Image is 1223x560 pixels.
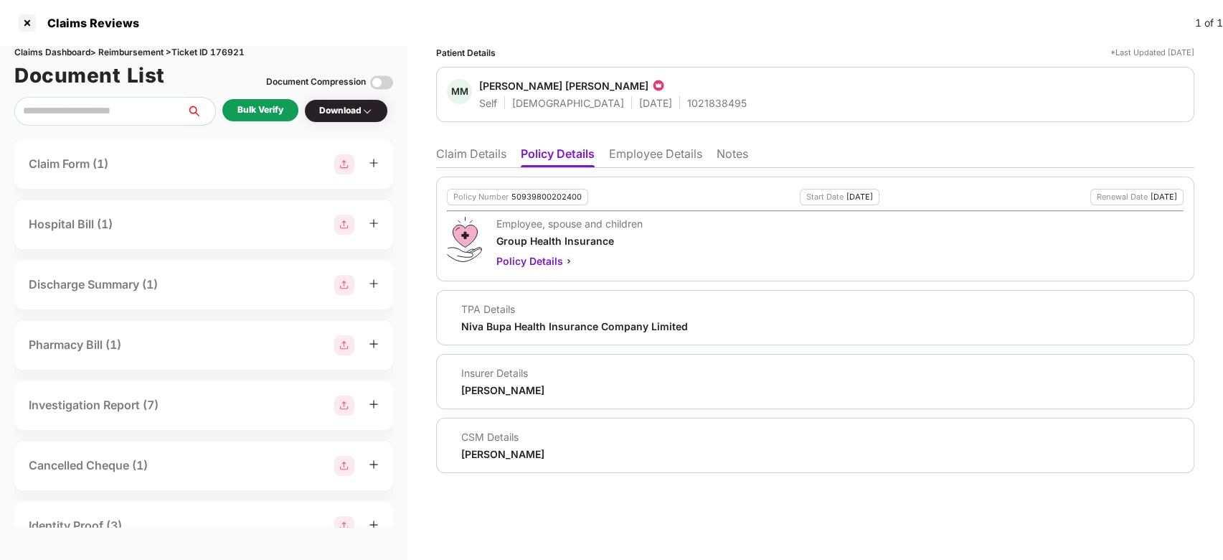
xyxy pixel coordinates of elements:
div: Self [479,96,497,110]
div: 50939800202400 [511,192,582,202]
img: svg+xml;base64,PHN2ZyBpZD0iR3JvdXBfMjg4MTMiIGRhdGEtbmFtZT0iR3JvdXAgMjg4MTMiIHhtbG5zPSJodHRwOi8vd3... [334,275,354,295]
div: [PERSON_NAME] [461,447,544,461]
img: svg+xml;base64,PHN2ZyBpZD0iR3JvdXBfMjg4MTMiIGRhdGEtbmFtZT0iR3JvdXAgMjg4MTMiIHhtbG5zPSJodHRwOi8vd3... [334,456,354,476]
button: search [186,97,216,126]
div: 1021838495 [687,96,747,110]
div: Document Compression [266,75,366,89]
span: plus [369,158,379,168]
span: plus [369,339,379,349]
div: *Last Updated [DATE] [1110,46,1194,60]
div: [DATE] [846,192,873,202]
div: Patient Details [436,46,496,60]
img: svg+xml;base64,PHN2ZyBpZD0iR3JvdXBfMjg4MTMiIGRhdGEtbmFtZT0iR3JvdXAgMjg4MTMiIHhtbG5zPSJodHRwOi8vd3... [334,154,354,174]
li: Employee Details [609,146,702,167]
div: Cancelled Cheque (1) [29,457,148,475]
span: plus [369,279,379,289]
div: Employee, spouse and children [496,217,643,230]
div: CSM Details [461,430,544,444]
div: MM [447,79,472,104]
li: Notes [717,146,748,167]
div: [PERSON_NAME] [PERSON_NAME] [479,79,648,93]
div: 1 of 1 [1195,15,1223,31]
div: Download [319,104,373,118]
img: svg+xml;base64,PHN2ZyBpZD0iQmFjay0yMHgyMCIgeG1sbnM9Imh0dHA6Ly93d3cudzMub3JnLzIwMDAvc3ZnIiB3aWR0aD... [563,256,575,267]
span: plus [369,399,379,409]
span: plus [369,459,379,470]
h1: Document List [14,60,165,91]
img: svg+xml;base64,PHN2ZyBpZD0iVG9nZ2xlLTMyeDMyIiB4bWxucz0iaHR0cDovL3d3dy53My5vcmcvMjAwMC9zdmciIHdpZH... [370,71,393,94]
img: svg+xml;base64,PHN2ZyBpZD0iR3JvdXBfMjg4MTMiIGRhdGEtbmFtZT0iR3JvdXAgMjg4MTMiIHhtbG5zPSJodHRwOi8vd3... [334,215,354,235]
span: plus [369,520,379,530]
div: Bulk Verify [237,103,283,117]
div: [PERSON_NAME] [461,383,544,397]
img: svg+xml;base64,PHN2ZyBpZD0iR3JvdXBfMjg4MTMiIGRhdGEtbmFtZT0iR3JvdXAgMjg4MTMiIHhtbG5zPSJodHRwOi8vd3... [334,335,354,355]
img: svg+xml;base64,PHN2ZyB4bWxucz0iaHR0cDovL3d3dy53My5vcmcvMjAwMC9zdmciIHdpZHRoPSI0OS4zMiIgaGVpZ2h0PS... [447,217,482,262]
div: Hospital Bill (1) [29,215,113,233]
div: TPA Details [461,302,688,316]
img: svg+xml;base64,PHN2ZyBpZD0iR3JvdXBfMjg4MTMiIGRhdGEtbmFtZT0iR3JvdXAgMjg4MTMiIHhtbG5zPSJodHRwOi8vd3... [334,396,354,416]
span: plus [369,218,379,228]
div: Renewal Date [1097,192,1148,202]
div: Claim Form (1) [29,155,108,173]
div: Claims Dashboard > Reimbursement > Ticket ID 176921 [14,46,393,60]
div: Discharge Summary (1) [29,276,158,294]
li: Claim Details [436,146,506,167]
div: [DEMOGRAPHIC_DATA] [512,96,624,110]
img: svg+xml;base64,PHN2ZyBpZD0iRHJvcGRvd24tMzJ4MzIiIHhtbG5zPSJodHRwOi8vd3d3LnczLm9yZy8yMDAwL3N2ZyIgd2... [362,106,373,117]
div: Group Health Insurance [496,234,643,248]
div: Policy Number [453,192,509,202]
div: Start Date [806,192,844,202]
div: Niva Bupa Health Insurance Company Limited [461,319,688,333]
img: icon [651,78,666,93]
div: Investigation Report (7) [29,396,159,414]
img: svg+xml;base64,PHN2ZyBpZD0iR3JvdXBfMjg4MTMiIGRhdGEtbmFtZT0iR3JvdXAgMjg4MTMiIHhtbG5zPSJodHRwOi8vd3... [334,516,354,536]
div: Claims Reviews [39,16,139,30]
span: search [186,106,215,117]
div: Policy Details [496,253,643,269]
li: Policy Details [521,146,595,167]
div: [DATE] [639,96,672,110]
div: [DATE] [1151,192,1177,202]
div: Insurer Details [461,366,544,380]
div: Pharmacy Bill (1) [29,336,121,354]
div: Identity Proof (3) [29,517,122,535]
